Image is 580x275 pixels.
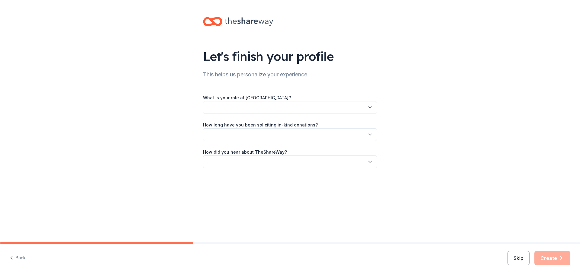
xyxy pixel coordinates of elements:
[203,122,318,128] label: How long have you been soliciting in-kind donations?
[203,149,287,155] label: How did you hear about TheShareWay?
[203,70,377,79] div: This helps us personalize your experience.
[10,252,26,264] button: Back
[507,251,530,265] button: Skip
[203,95,291,101] label: What is your role at [GEOGRAPHIC_DATA]?
[203,48,377,65] div: Let's finish your profile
